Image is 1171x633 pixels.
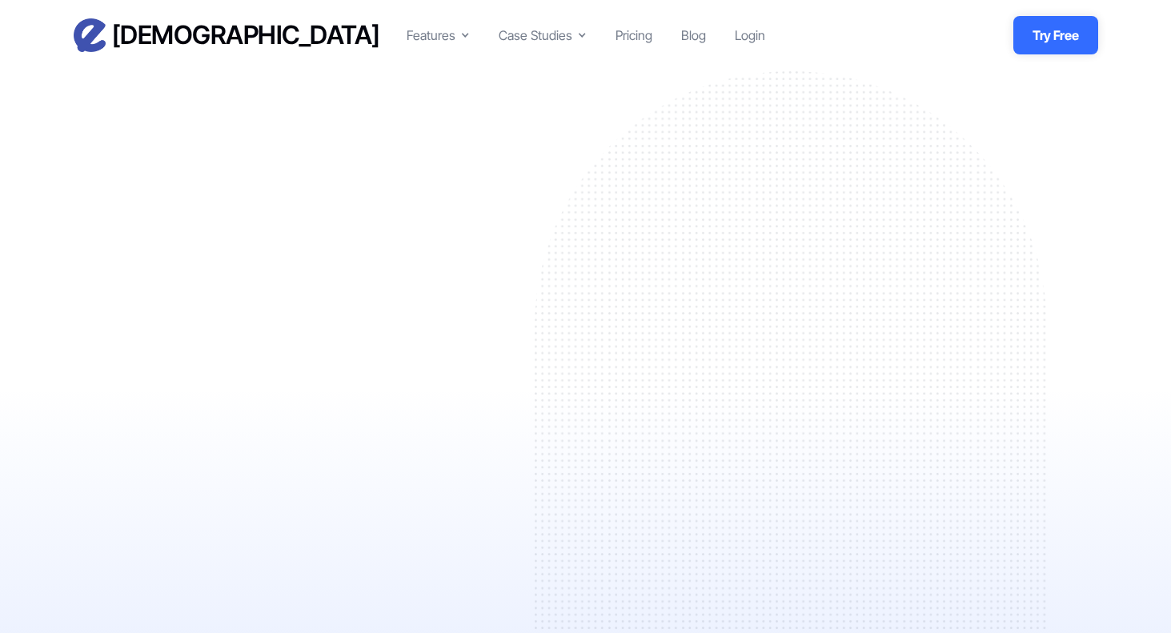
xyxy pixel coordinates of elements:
[407,26,455,45] div: Features
[74,18,380,52] a: home
[681,26,706,45] a: Blog
[499,26,572,45] div: Case Studies
[499,26,587,45] div: Case Studies
[1013,16,1097,54] a: Try Free
[407,26,470,45] div: Features
[735,26,765,45] a: Login
[1033,27,1078,43] strong: Try Free
[112,19,380,51] h3: [DEMOGRAPHIC_DATA]
[616,26,652,45] a: Pricing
